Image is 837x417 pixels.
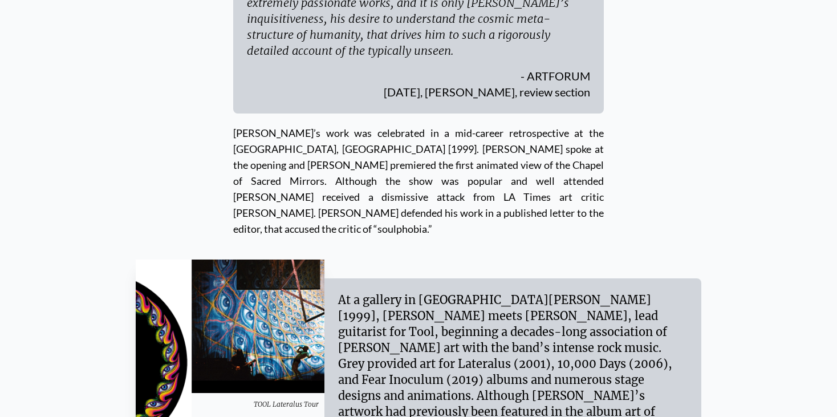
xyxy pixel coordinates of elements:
div: [PERSON_NAME]’s work was celebrated in a mid-career retrospective at the [GEOGRAPHIC_DATA], [GEOG... [233,114,604,237]
div: TOOL Lateralus Tour [192,393,380,416]
img: TOOL Lateralus Tour [192,260,380,393]
div: - ARTFORUM [DATE], [PERSON_NAME], review section [247,59,590,100]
